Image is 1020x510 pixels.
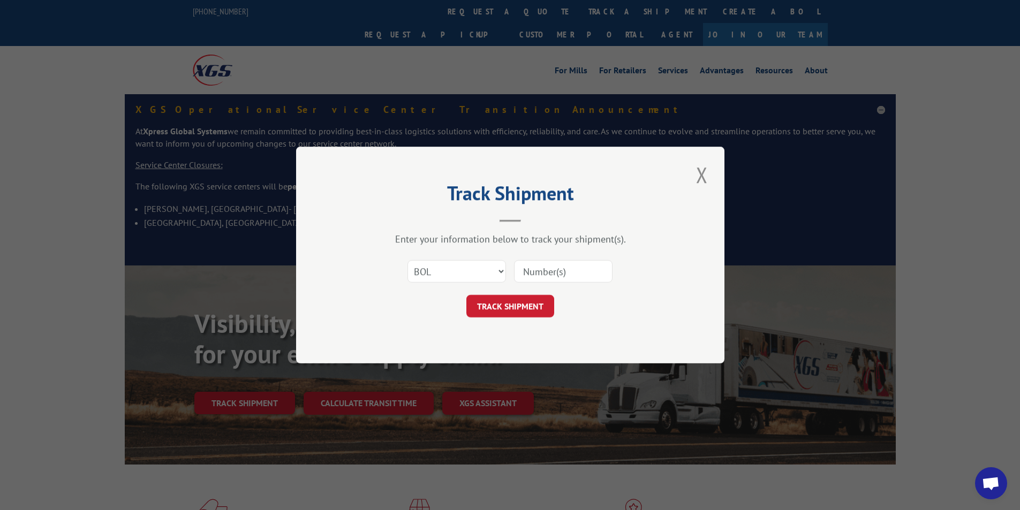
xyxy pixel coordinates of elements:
[975,467,1007,499] a: Open chat
[350,186,671,206] h2: Track Shipment
[693,160,711,189] button: Close modal
[514,260,613,283] input: Number(s)
[466,295,554,317] button: TRACK SHIPMENT
[350,233,671,245] div: Enter your information below to track your shipment(s).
